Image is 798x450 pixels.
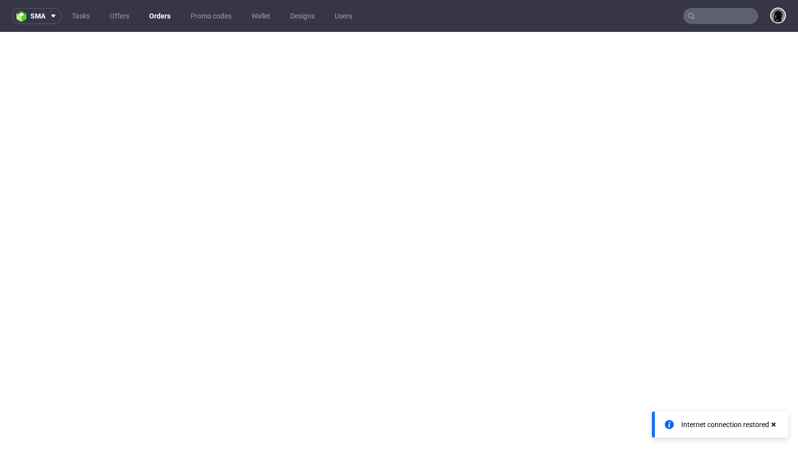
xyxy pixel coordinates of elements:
[681,420,769,430] div: Internet connection restored
[185,8,237,24] a: Promo codes
[66,8,96,24] a: Tasks
[329,8,358,24] a: Users
[16,10,30,22] img: logo
[104,8,135,24] a: Offers
[30,12,45,19] span: sma
[245,8,276,24] a: Wallet
[12,8,62,24] button: sma
[143,8,177,24] a: Orders
[284,8,321,24] a: Designs
[771,8,785,22] img: Dawid Urbanowicz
